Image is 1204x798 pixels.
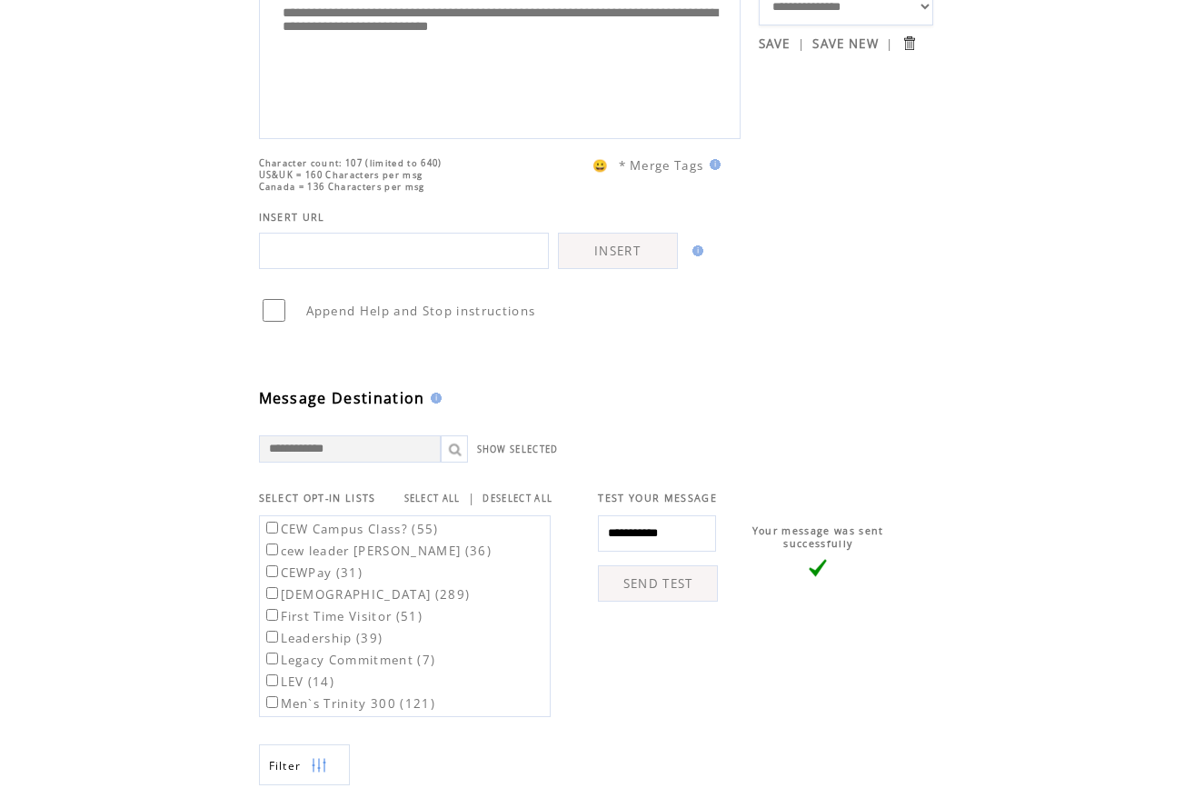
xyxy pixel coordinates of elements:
[266,696,278,708] input: Men`s Trinity 300 (121)
[558,233,678,269] a: INSERT
[468,490,475,506] span: |
[266,522,278,534] input: CEW Campus Class? (55)
[266,544,278,555] input: cew leader [PERSON_NAME] (36)
[266,609,278,621] input: First Time Visitor (51)
[704,159,721,170] img: help.gif
[269,758,302,773] span: Show filters
[266,587,278,599] input: [DEMOGRAPHIC_DATA] (289)
[263,586,471,603] label: [DEMOGRAPHIC_DATA] (289)
[901,35,918,52] input: Submit
[266,653,278,664] input: Legacy Commitment (7)
[266,674,278,686] input: LEV (14)
[306,303,536,319] span: Append Help and Stop instructions
[598,565,718,602] a: SEND TEST
[259,169,423,181] span: US&UK = 160 Characters per msg
[809,559,827,577] img: vLarge.png
[259,492,376,504] span: SELECT OPT-IN LISTS
[752,524,884,550] span: Your message was sent successfully
[619,157,704,174] span: * Merge Tags
[259,388,425,408] span: Message Destination
[598,492,717,504] span: TEST YOUR MESSAGE
[259,211,325,224] span: INSERT URL
[425,393,442,404] img: help.gif
[263,695,436,712] label: Men`s Trinity 300 (121)
[477,444,559,455] a: SHOW SELECTED
[759,35,791,52] a: SAVE
[263,521,439,537] label: CEW Campus Class? (55)
[483,493,552,504] a: DESELECT ALL
[311,745,327,786] img: filters.png
[266,565,278,577] input: CEWPay (31)
[259,181,425,193] span: Canada = 136 Characters per msg
[798,35,805,52] span: |
[263,543,493,559] label: cew leader [PERSON_NAME] (36)
[263,608,423,624] label: First Time Visitor (51)
[263,564,363,581] label: CEWPay (31)
[266,631,278,643] input: Leadership (39)
[812,35,879,52] a: SAVE NEW
[263,652,436,668] label: Legacy Commitment (7)
[592,157,609,174] span: 😀
[263,673,335,690] label: LEV (14)
[687,245,703,256] img: help.gif
[259,744,350,785] a: Filter
[886,35,893,52] span: |
[259,157,443,169] span: Character count: 107 (limited to 640)
[263,630,383,646] label: Leadership (39)
[404,493,461,504] a: SELECT ALL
